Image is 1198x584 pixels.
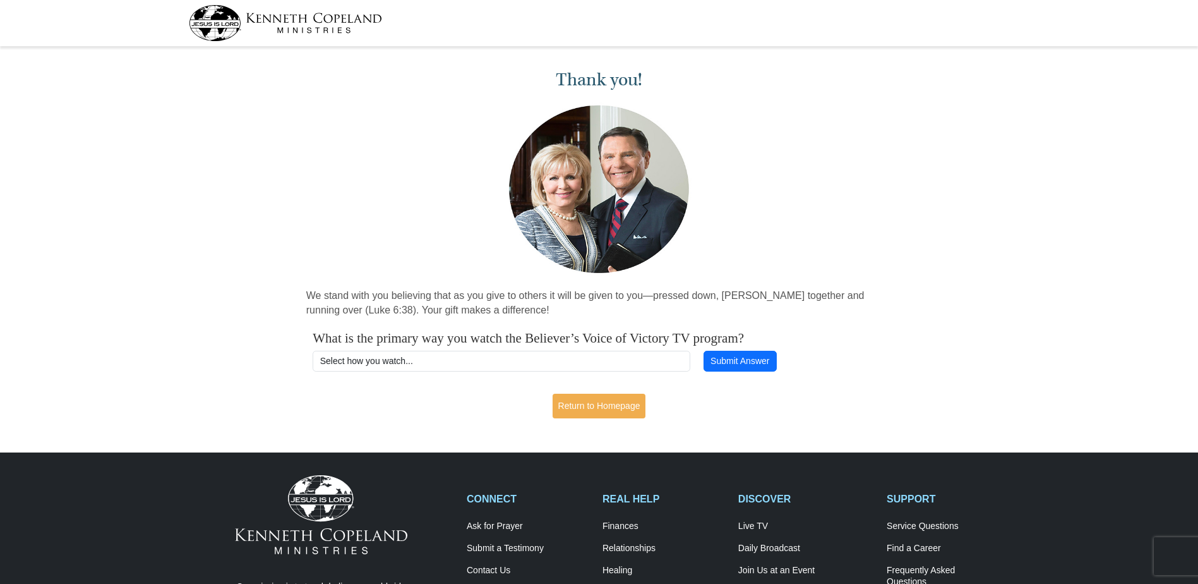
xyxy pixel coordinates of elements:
a: Submit a Testimony [467,543,589,554]
a: Live TV [738,521,873,532]
a: Contact Us [467,565,589,576]
h2: CONNECT [467,493,589,505]
img: Kenneth and Gloria [506,102,692,276]
a: Healing [602,565,725,576]
a: Finances [602,521,725,532]
a: Daily Broadcast [738,543,873,554]
a: Find a Career [887,543,1009,554]
img: Kenneth Copeland Ministries [235,475,407,554]
a: Return to Homepage [553,394,646,418]
a: Ask for Prayer [467,521,589,532]
p: We stand with you believing that as you give to others it will be given to you—pressed down, [PER... [306,289,892,318]
h2: REAL HELP [602,493,725,505]
img: kcm-header-logo.svg [189,5,382,41]
a: Relationships [602,543,725,554]
a: Join Us at an Event [738,565,873,576]
h2: SUPPORT [887,493,1009,505]
h1: Thank you! [306,70,892,90]
h2: DISCOVER [738,493,873,505]
a: Service Questions [887,521,1009,532]
h4: What is the primary way you watch the Believer’s Voice of Victory TV program? [313,331,885,346]
button: Submit Answer [704,351,777,372]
